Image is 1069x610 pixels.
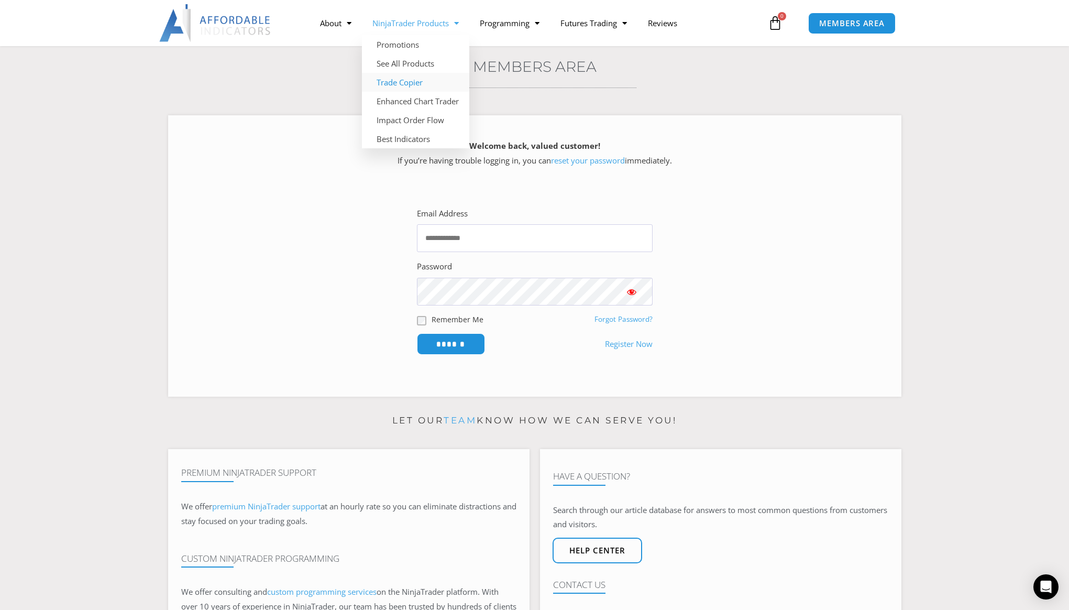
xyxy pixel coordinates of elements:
a: About [310,11,362,35]
a: Best Indicators [362,129,469,148]
span: 0 [778,12,786,20]
a: premium NinjaTrader support [212,501,321,511]
p: Let our know how we can serve you! [168,412,901,429]
span: at an hourly rate so you can eliminate distractions and stay focused on your trading goals. [181,501,516,526]
a: Register Now [605,337,653,352]
a: Help center [553,538,642,563]
span: Help center [569,547,625,554]
button: Show password [611,278,653,306]
a: Reviews [637,11,688,35]
a: Forgot Password? [594,314,653,324]
p: Search through our article database for answers to most common questions from customers and visit... [553,503,888,532]
span: We offer consulting and [181,586,377,597]
a: MEMBERS AREA [808,13,896,34]
img: LogoAI | Affordable Indicators – NinjaTrader [159,4,272,42]
label: Email Address [417,206,468,221]
ul: NinjaTrader Products [362,35,469,148]
a: See All Products [362,54,469,73]
label: Password [417,259,452,274]
a: 0 [752,8,798,38]
a: reset your password [551,155,625,166]
strong: Welcome back, valued customer! [469,140,600,151]
h4: Custom NinjaTrader Programming [181,553,516,564]
a: Impact Order Flow [362,111,469,129]
a: team [444,415,477,426]
a: Programming [469,11,550,35]
h4: Contact Us [553,580,888,590]
span: We offer [181,501,212,511]
p: If you’re having trouble logging in, you can immediately. [186,139,883,168]
h4: Premium NinjaTrader Support [181,467,516,478]
a: custom programming services [267,586,377,597]
a: Enhanced Chart Trader [362,92,469,111]
div: Open Intercom Messenger [1033,574,1059,600]
a: Promotions [362,35,469,54]
a: Trade Copier [362,73,469,92]
h4: Have A Question? [553,471,888,482]
span: MEMBERS AREA [819,19,885,27]
a: Futures Trading [550,11,637,35]
a: Members Area [473,58,597,75]
a: NinjaTrader Products [362,11,469,35]
nav: Menu [310,11,765,35]
label: Remember Me [432,314,483,325]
